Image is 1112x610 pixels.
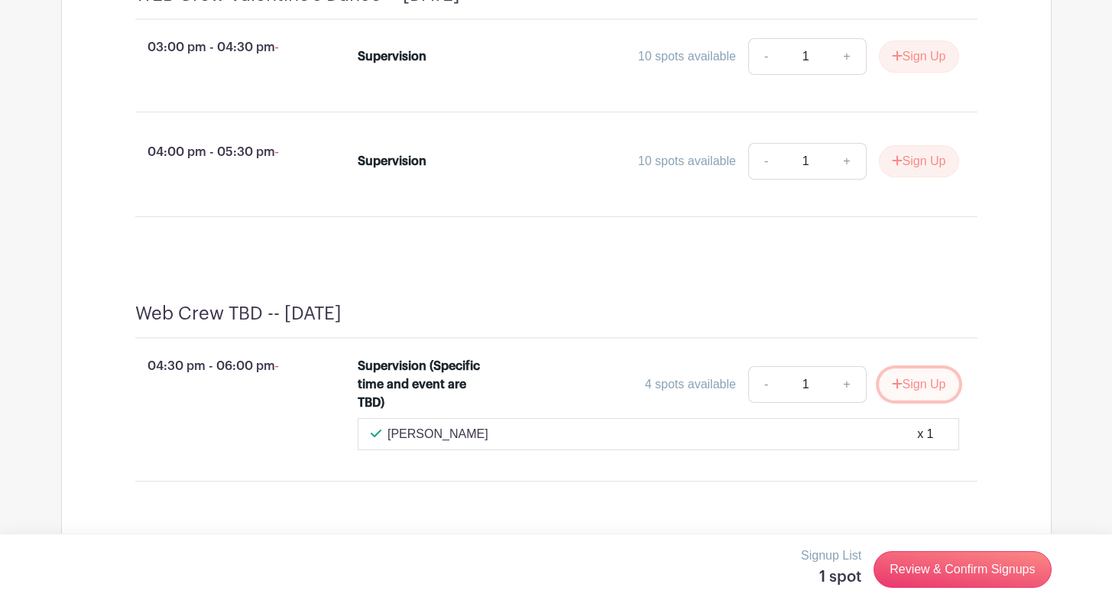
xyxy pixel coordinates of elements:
[358,357,490,412] div: Supervision (Specific time and event are TBD)
[828,366,866,403] a: +
[828,143,866,180] a: +
[358,152,426,170] div: Supervision
[111,32,334,63] p: 03:00 pm - 04:30 pm
[748,366,783,403] a: -
[275,145,279,158] span: -
[135,303,342,325] h4: Web Crew TBD -- [DATE]
[801,568,861,586] h5: 1 spot
[917,425,933,443] div: x 1
[638,47,736,66] div: 10 spots available
[645,375,736,394] div: 4 spots available
[638,152,736,170] div: 10 spots available
[111,351,334,381] p: 04:30 pm - 06:00 pm
[748,143,783,180] a: -
[111,137,334,167] p: 04:00 pm - 05:30 pm
[748,38,783,75] a: -
[275,359,279,372] span: -
[275,41,279,54] span: -
[879,368,959,401] button: Sign Up
[879,145,959,177] button: Sign Up
[828,38,866,75] a: +
[358,47,426,66] div: Supervision
[879,41,959,73] button: Sign Up
[387,425,488,443] p: [PERSON_NAME]
[801,547,861,565] p: Signup List
[874,551,1051,588] a: Review & Confirm Signups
